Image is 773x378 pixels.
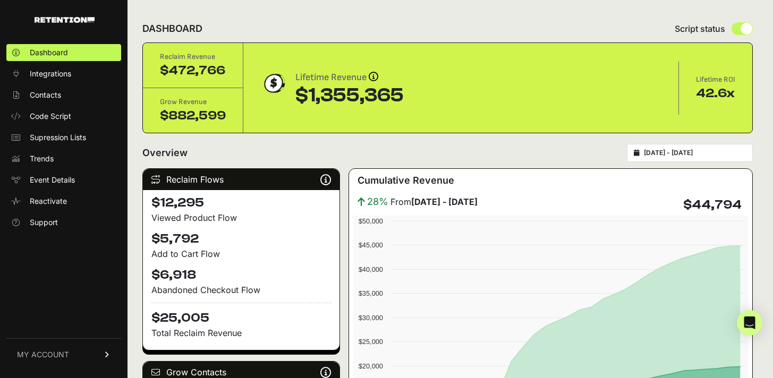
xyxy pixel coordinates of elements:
[675,22,725,35] span: Script status
[160,107,226,124] div: $882,599
[359,265,383,273] text: $40,000
[390,195,478,208] span: From
[160,97,226,107] div: Grow Revenue
[359,289,383,297] text: $35,000
[260,70,287,97] img: dollar-coin-05c43ed7efb7bc0c12610022525b4bbbb207c7efeef5aecc26f025e68dcafac9.png
[696,85,735,102] div: 42.6x
[142,21,202,36] h2: DASHBOARD
[367,194,388,209] span: 28%
[151,327,331,339] p: Total Reclaim Revenue
[683,196,742,213] h4: $44,794
[30,196,67,207] span: Reactivate
[295,85,404,106] div: $1,355,365
[6,129,121,146] a: Supression Lists
[6,44,121,61] a: Dashboard
[151,194,331,211] h4: $12,295
[30,153,54,164] span: Trends
[359,217,383,225] text: $50,000
[30,47,68,58] span: Dashboard
[359,362,383,370] text: $20,000
[151,230,331,247] h4: $5,792
[151,283,331,296] div: Abandoned Checkout Flow
[6,214,121,231] a: Support
[359,314,383,322] text: $30,000
[6,87,121,104] a: Contacts
[160,62,226,79] div: $472,766
[295,70,404,85] div: Lifetime Revenue
[151,247,331,260] div: Add to Cart Flow
[6,65,121,82] a: Integrations
[30,175,75,185] span: Event Details
[6,108,121,125] a: Code Script
[151,267,331,283] h4: $6,918
[30,132,86,143] span: Supression Lists
[35,17,95,23] img: Retention.com
[696,74,735,85] div: Lifetime ROI
[151,303,331,327] h4: $25,005
[359,241,383,249] text: $45,000
[30,217,58,228] span: Support
[30,68,71,79] span: Integrations
[30,90,61,100] span: Contacts
[30,111,71,122] span: Code Script
[359,338,383,346] text: $25,000
[411,196,478,207] strong: [DATE] - [DATE]
[142,145,188,160] h2: Overview
[6,193,121,210] a: Reactivate
[6,150,121,167] a: Trends
[6,338,121,371] a: MY ACCOUNT
[143,169,339,190] div: Reclaim Flows
[737,310,762,336] div: Open Intercom Messenger
[160,51,226,62] div: Reclaim Revenue
[151,211,331,224] div: Viewed Product Flow
[17,349,69,360] span: MY ACCOUNT
[358,173,454,188] h3: Cumulative Revenue
[6,171,121,188] a: Event Details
